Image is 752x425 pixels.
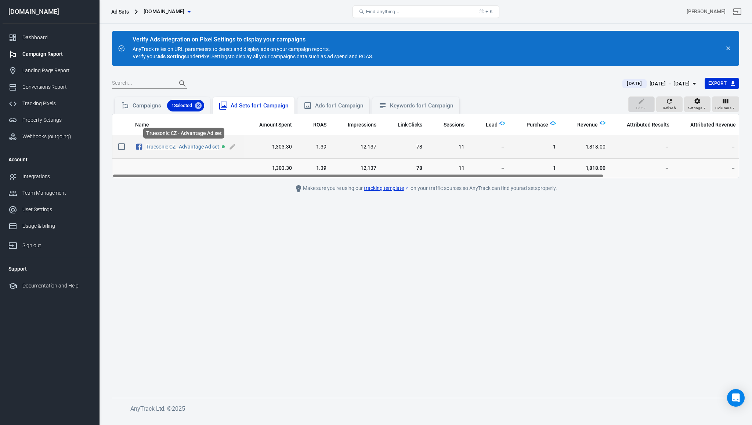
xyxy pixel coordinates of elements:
a: Sign out [3,234,97,254]
div: Property Settings [22,116,91,124]
button: Columns [712,96,739,113]
span: Impressions [348,121,376,129]
a: User Settings [3,201,97,218]
div: Ads for 1 Campaign [315,102,364,110]
span: Purchase [527,121,549,129]
li: Support [3,260,97,278]
span: － [476,165,505,172]
span: mident.cz [144,7,185,16]
a: Webhooks (outgoing) [3,128,97,145]
a: Dashboard [3,29,97,46]
span: Settings [688,105,702,111]
span: The total conversions attributed according to your ad network (Facebook, Google, etc.) [617,120,669,129]
span: 78 [388,165,423,172]
div: Dashboard [22,34,91,41]
span: Refresh [663,105,676,111]
div: Make sure you're using our on your traffic sources so AnyTrack can find your ad sets properly. [260,184,591,193]
div: ⌘ + K [479,9,493,14]
span: Lead [486,121,498,129]
span: － [681,143,735,151]
a: Usage & billing [3,218,97,234]
div: Team Management [22,189,91,197]
a: Tracking Pixels [3,95,97,112]
div: Campaigns [133,100,204,111]
span: Attributed Results [627,121,669,129]
div: [DATE] － [DATE] [650,79,690,88]
span: The total return on ad spend [313,120,326,129]
span: The total revenue attributed according to your ad network (Facebook, Google, etc.) [690,120,735,129]
span: － [681,165,735,172]
li: Account [3,151,97,168]
span: － [476,143,505,151]
div: Webhooks (outgoing) [22,133,91,140]
button: close [723,43,733,54]
span: The total return on ad spend [304,120,326,129]
span: Lead [476,121,498,129]
span: ROAS [313,121,326,129]
span: Find anything... [366,9,399,14]
span: 11 [434,165,464,172]
span: 1,818.00 [568,165,605,172]
button: Settings [684,96,711,113]
span: Name [135,121,149,129]
span: Total revenue calculated by AnyTrack. [577,120,598,129]
span: － [617,165,669,172]
a: Property Settings [3,112,97,128]
div: Verify Ads Integration on Pixel Settings to display your campaigns [133,36,373,43]
div: Landing Page Report [22,67,91,74]
div: scrollable content [112,114,739,178]
div: 1Selected [167,100,205,111]
div: Integrations [22,173,91,180]
span: The total revenue attributed according to your ad network (Facebook, Google, etc.) [681,120,735,129]
a: Landing Page Report [3,62,97,79]
a: Team Management [3,185,97,201]
span: 1 [517,143,556,151]
svg: Facebook Ads [135,142,143,151]
span: Amount Spent [259,121,292,129]
a: Integrations [3,168,97,185]
span: Truesonic CZ - Advantage Ad set [146,144,220,149]
span: 1.39 [304,143,326,151]
span: The number of clicks on links within the ad that led to advertiser-specified destinations [398,120,423,129]
span: Purchase [517,121,549,129]
span: Sessions [444,121,464,129]
button: [DATE][DATE] － [DATE] [617,78,704,90]
button: Refresh [656,96,683,113]
span: The estimated total amount of money you've spent on your campaign, ad set or ad during its schedule. [259,120,292,129]
img: Logo [600,120,605,126]
button: Search [174,75,191,92]
span: 78 [388,143,423,151]
button: [DOMAIN_NAME] [141,5,194,18]
div: Ad Sets for 1 Campaign [231,102,289,110]
div: [DOMAIN_NAME] [3,8,97,15]
span: [DATE] [624,80,645,87]
a: Sign out [728,3,746,21]
a: Pixel Settings [200,53,230,60]
span: 1 [517,165,556,172]
span: The estimated total amount of money you've spent on your campaign, ad set or ad during its schedule. [250,120,292,129]
span: Attributed Revenue [690,121,735,129]
a: Campaign Report [3,46,97,62]
a: tracking template [364,184,409,192]
strong: Ads Settings [157,54,187,59]
span: The total conversions attributed according to your ad network (Facebook, Google, etc.) [627,120,669,129]
button: Export [705,78,739,89]
span: 1,303.30 [250,165,292,172]
button: Find anything...⌘ + K [352,6,499,18]
a: Truesonic CZ - Advantage Ad set [146,144,219,150]
span: 12,137 [338,165,376,172]
div: Tracking Pixels [22,100,91,107]
span: － [617,143,669,151]
span: 11 [434,143,464,151]
span: The number of times your ads were on screen. [338,120,376,129]
div: Account id: BeY51yNs [687,8,726,15]
input: Search... [112,79,171,88]
div: AnyTrack relies on URL parameters to detect and display ads on your campaign reports. Verify your... [133,37,373,60]
div: Ad Sets [111,8,129,15]
span: The number of clicks on links within the ad that led to advertiser-specified destinations [388,120,423,129]
span: Revenue [577,121,598,129]
div: Sign out [22,242,91,249]
span: Sessions [434,121,464,129]
div: Keywords for 1 Campaign [390,102,453,110]
span: Active [222,145,225,148]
